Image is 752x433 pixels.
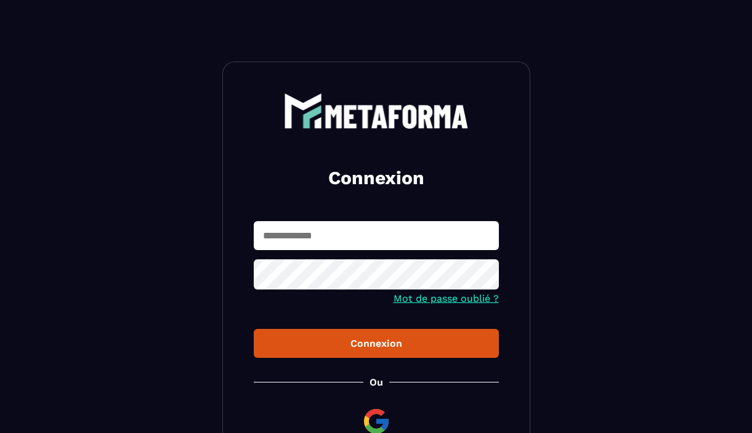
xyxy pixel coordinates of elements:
[254,329,499,358] button: Connexion
[264,338,489,349] div: Connexion
[394,293,499,304] a: Mot de passe oublié ?
[254,93,499,129] a: logo
[269,166,484,190] h2: Connexion
[370,376,383,388] p: Ou
[284,93,469,129] img: logo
